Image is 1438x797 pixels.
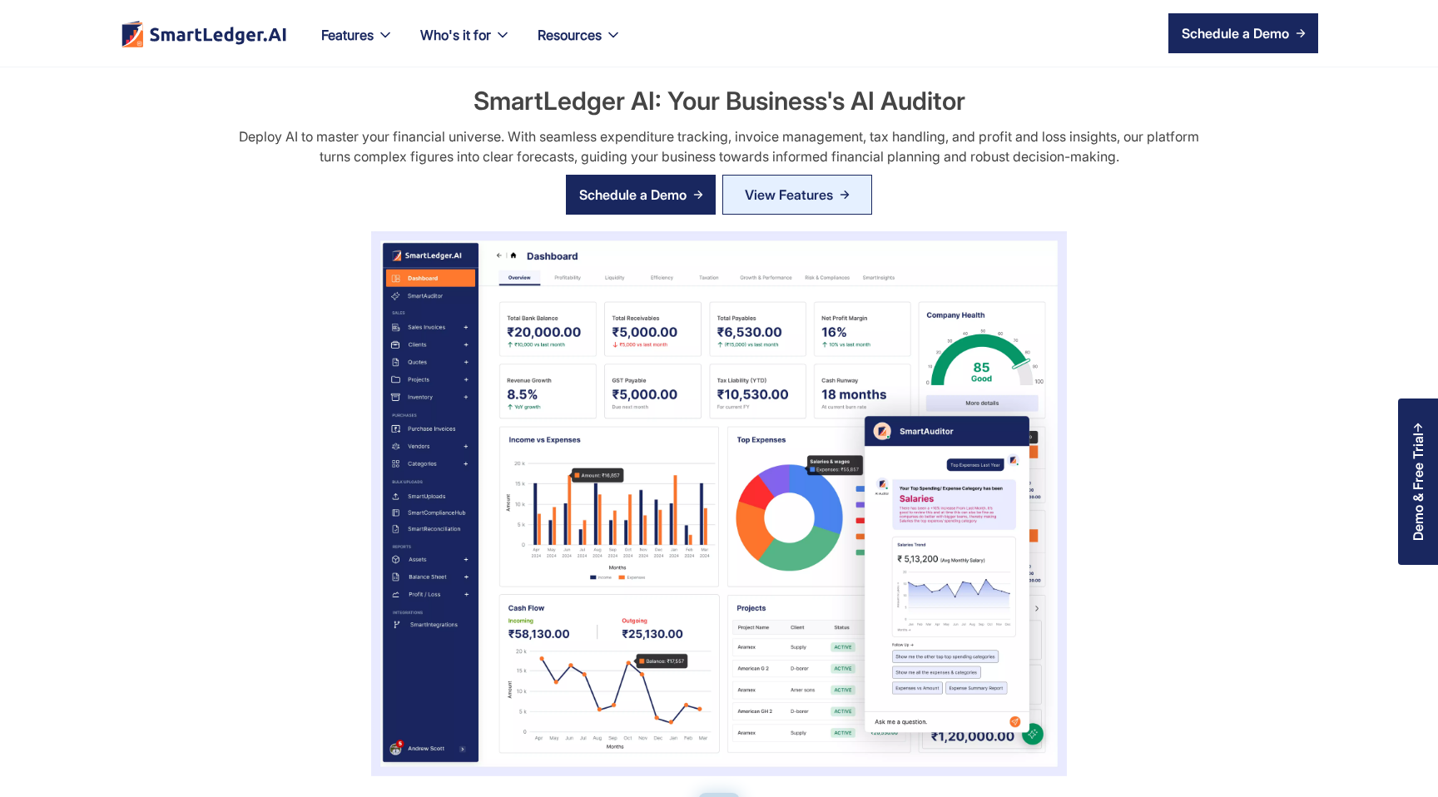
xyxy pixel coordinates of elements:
[474,83,965,118] h2: SmartLedger AI: Your Business's AI Auditor
[538,23,602,47] div: Resources
[120,20,288,47] img: footer logo
[407,23,524,67] div: Who's it for
[579,185,687,205] div: Schedule a Demo
[120,20,288,47] a: home
[420,23,491,47] div: Who's it for
[308,23,407,67] div: Features
[693,190,703,200] img: arrow right icon
[1168,13,1318,53] a: Schedule a Demo
[1182,23,1289,43] div: Schedule a Demo
[1296,28,1306,38] img: arrow right icon
[321,23,374,47] div: Features
[524,23,635,67] div: Resources
[226,126,1211,166] div: Deploy AI to master your financial universe. With seamless expenditure tracking, invoice manageme...
[1411,433,1426,541] div: Demo & Free Trial
[745,181,833,208] div: View Features
[722,175,872,215] a: View Features
[840,190,850,200] img: Arrow Right Blue
[566,175,716,215] a: Schedule a Demo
